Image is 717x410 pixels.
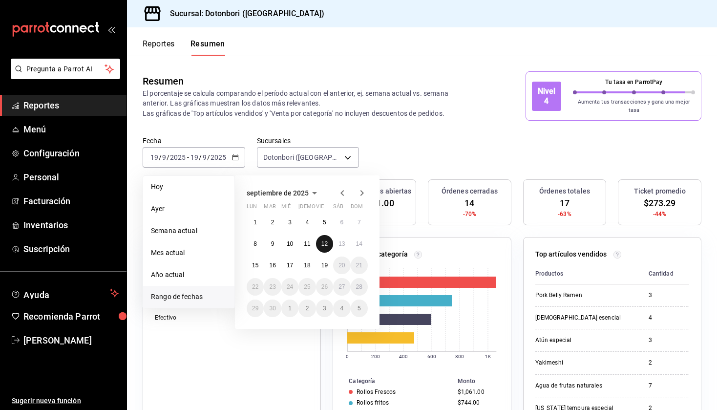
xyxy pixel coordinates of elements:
div: Nivel 4 [532,82,561,111]
button: 5 de octubre de 2025 [351,300,368,317]
div: $245.00 [689,382,712,390]
button: 5 de septiembre de 2025 [316,214,333,231]
button: 2 de septiembre de 2025 [264,214,281,231]
h3: Órdenes totales [539,186,590,196]
button: 2 de octubre de 2025 [298,300,316,317]
button: open_drawer_menu [107,25,115,33]
p: Aumenta tus transacciones y gana una mejor tasa [573,98,696,114]
button: 1 de septiembre de 2025 [247,214,264,231]
abbr: 3 de septiembre de 2025 [288,219,292,226]
text: 400 [399,354,408,359]
abbr: lunes [247,203,257,214]
abbr: martes [264,203,275,214]
span: / [207,153,210,161]
span: Menú [23,123,119,136]
div: $744.00 [458,399,495,406]
text: 1K [485,354,491,359]
abbr: 17 de septiembre de 2025 [287,262,293,269]
abbr: 4 de septiembre de 2025 [306,219,309,226]
div: [DEMOGRAPHIC_DATA] esencial [535,314,633,322]
span: septiembre de 2025 [247,189,309,197]
div: Resumen [143,74,184,88]
th: Monto [681,263,712,284]
h3: Ticket promedio [634,186,686,196]
th: Monto [454,376,511,387]
abbr: 3 de octubre de 2025 [323,305,326,312]
abbr: 28 de septiembre de 2025 [356,283,362,290]
span: Semana actual [151,226,227,236]
abbr: 16 de septiembre de 2025 [269,262,275,269]
p: Tu tasa en ParrotPay [573,78,696,86]
a: Pregunta a Parrot AI [7,71,120,81]
th: Categoría [333,376,453,387]
div: Rollos Frescos [357,388,396,395]
button: 8 de septiembre de 2025 [247,235,264,253]
span: Dotonbori ([GEOGRAPHIC_DATA]) [263,152,341,162]
span: -44% [653,210,667,218]
span: Configuración [23,147,119,160]
div: 3 [649,336,674,345]
button: 30 de septiembre de 2025 [264,300,281,317]
span: / [167,153,169,161]
abbr: 10 de septiembre de 2025 [287,240,293,247]
abbr: 23 de septiembre de 2025 [269,283,275,290]
input: ---- [210,153,227,161]
abbr: 12 de septiembre de 2025 [321,240,328,247]
abbr: 5 de septiembre de 2025 [323,219,326,226]
span: Rango de fechas [151,292,227,302]
th: Cantidad [641,263,681,284]
div: $436.00 [689,314,712,322]
abbr: 24 de septiembre de 2025 [287,283,293,290]
button: 6 de septiembre de 2025 [333,214,350,231]
abbr: 6 de septiembre de 2025 [340,219,343,226]
span: [PERSON_NAME] [23,334,119,347]
abbr: 22 de septiembre de 2025 [252,283,258,290]
span: Ayuda [23,287,106,299]
abbr: 4 de octubre de 2025 [340,305,343,312]
abbr: 15 de septiembre de 2025 [252,262,258,269]
div: $327.00 [689,336,712,345]
button: 28 de septiembre de 2025 [351,278,368,296]
button: Pregunta a Parrot AI [11,59,120,79]
span: Inventarios [23,218,119,232]
abbr: 27 de septiembre de 2025 [338,283,345,290]
button: 4 de octubre de 2025 [333,300,350,317]
div: $1,061.00 [458,388,495,395]
div: Yakimeshi [535,359,633,367]
div: 4 [649,314,674,322]
input: -- [190,153,199,161]
span: Recomienda Parrot [23,310,119,323]
div: Atún especial [535,336,633,345]
abbr: 18 de septiembre de 2025 [304,262,310,269]
abbr: 1 de septiembre de 2025 [253,219,257,226]
span: -70% [463,210,477,218]
button: 13 de septiembre de 2025 [333,235,350,253]
input: ---- [169,153,186,161]
button: 11 de septiembre de 2025 [298,235,316,253]
div: 7 [649,382,674,390]
abbr: 25 de septiembre de 2025 [304,283,310,290]
button: Resumen [190,39,225,56]
button: 14 de septiembre de 2025 [351,235,368,253]
label: Fecha [143,137,245,144]
abbr: viernes [316,203,324,214]
abbr: 14 de septiembre de 2025 [356,240,362,247]
span: Facturación [23,194,119,208]
span: - [187,153,189,161]
h3: Sucursal: Dotonbori ([GEOGRAPHIC_DATA]) [162,8,324,20]
span: Sugerir nueva función [12,396,119,406]
input: -- [162,153,167,161]
button: 16 de septiembre de 2025 [264,257,281,274]
span: $273.29 [644,196,676,210]
span: Reportes [23,99,119,112]
button: 10 de septiembre de 2025 [281,235,298,253]
abbr: jueves [298,203,356,214]
abbr: 21 de septiembre de 2025 [356,262,362,269]
text: 0 [346,354,349,359]
button: 29 de septiembre de 2025 [247,300,264,317]
span: Ayer [151,204,227,214]
button: 4 de septiembre de 2025 [298,214,316,231]
abbr: miércoles [281,203,291,214]
div: Agua de frutas naturales [535,382,633,390]
abbr: sábado [333,203,343,214]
